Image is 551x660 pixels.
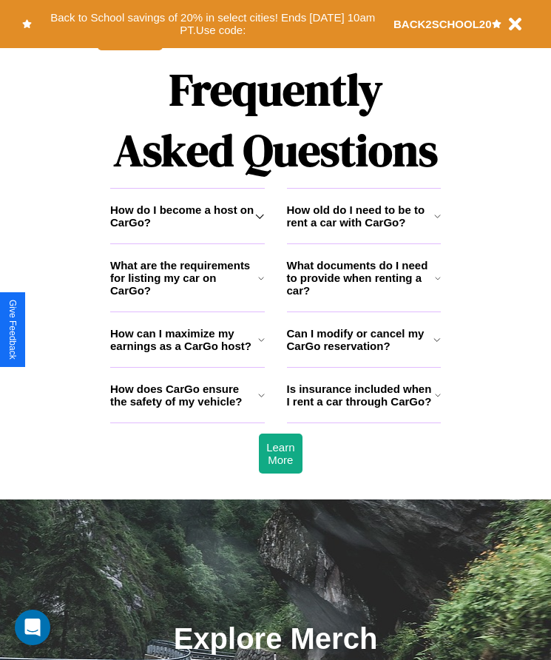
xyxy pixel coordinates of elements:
[259,434,302,474] button: Learn More
[287,259,436,297] h3: What documents do I need to provide when renting a car?
[110,203,255,229] h3: How do I become a host on CarGo?
[110,327,258,352] h3: How can I maximize my earnings as a CarGo host?
[110,259,258,297] h3: What are the requirements for listing my car on CarGo?
[7,300,18,360] div: Give Feedback
[393,18,492,30] b: BACK2SCHOOL20
[287,203,434,229] h3: How old do I need to be to rent a car with CarGo?
[32,7,393,41] button: Back to School savings of 20% in select cities! Ends [DATE] 10am PT.Use code:
[287,327,434,352] h3: Can I modify or cancel my CarGo reservation?
[287,383,435,408] h3: Is insurance included when I rent a car through CarGo?
[15,610,50,645] div: Open Intercom Messenger
[110,52,441,188] h1: Frequently Asked Questions
[110,383,258,408] h3: How does CarGo ensure the safety of my vehicle?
